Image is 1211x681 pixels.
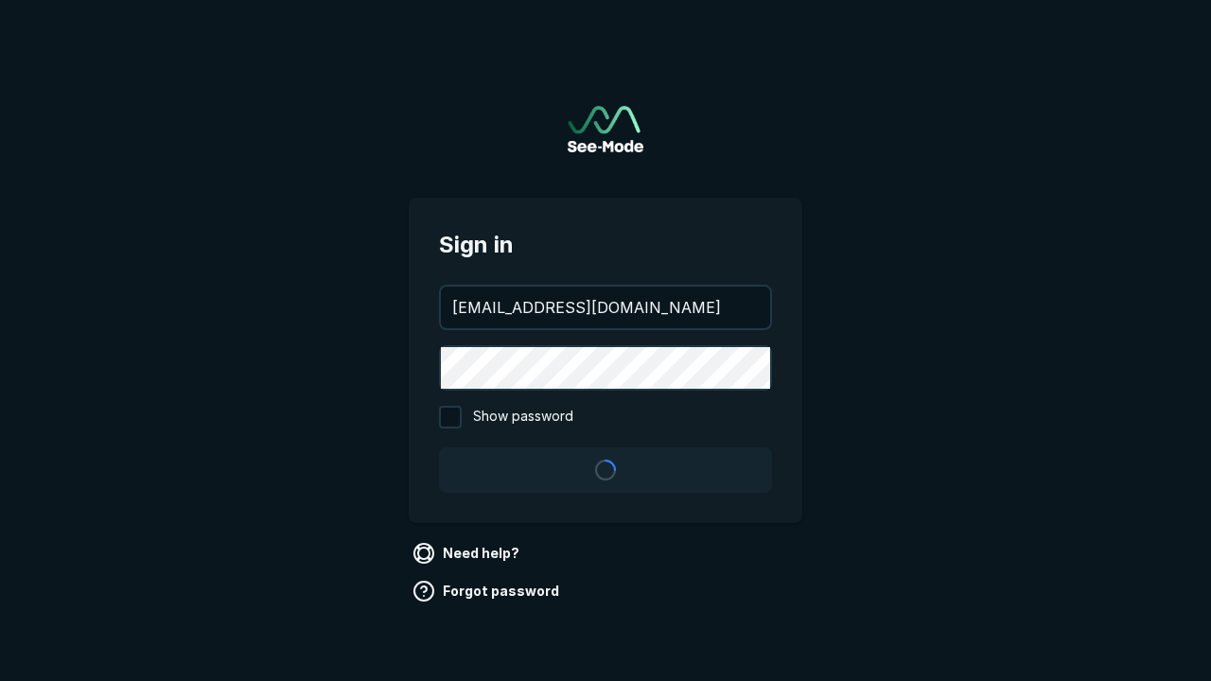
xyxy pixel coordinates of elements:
img: See-Mode Logo [568,106,643,152]
a: Forgot password [409,576,567,606]
input: your@email.com [441,287,770,328]
span: Show password [473,406,573,428]
a: Go to sign in [568,106,643,152]
span: Sign in [439,228,772,262]
a: Need help? [409,538,527,568]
